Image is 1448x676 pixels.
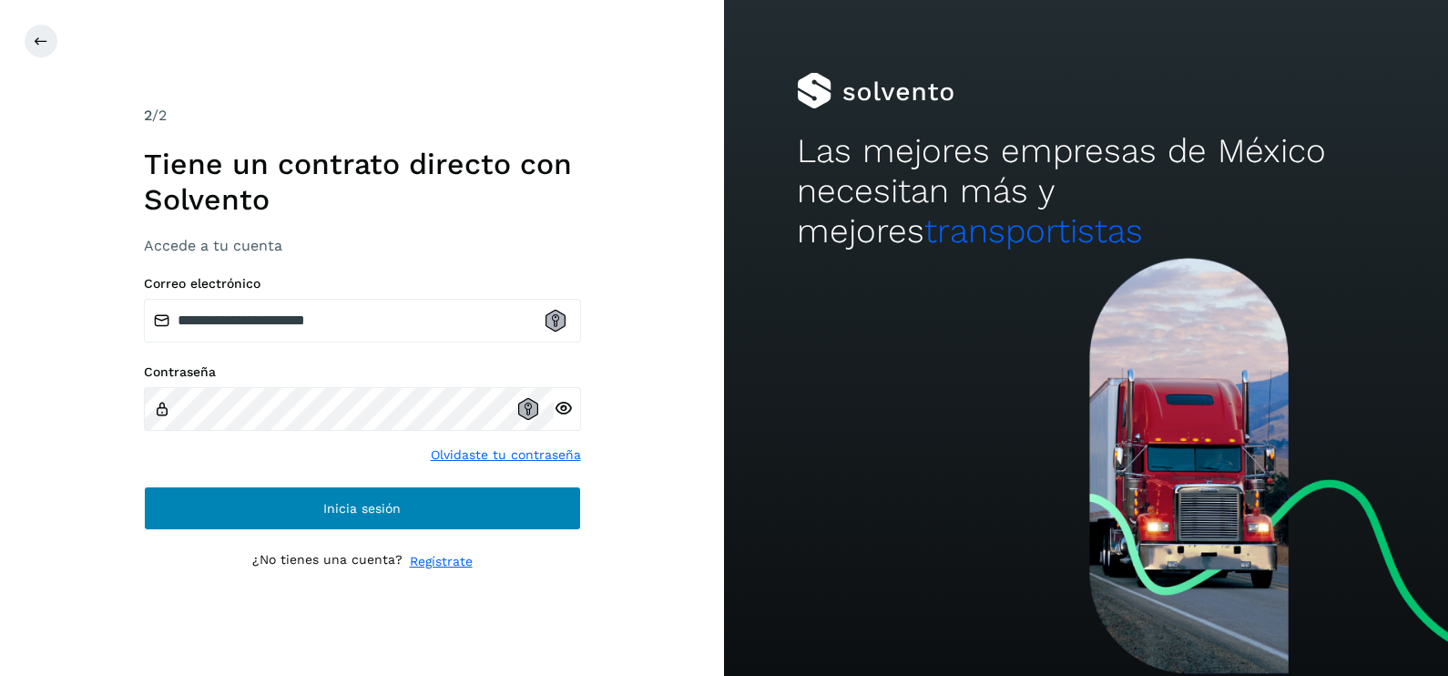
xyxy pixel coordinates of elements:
h1: Tiene un contrato directo con Solvento [144,147,581,217]
a: Regístrate [410,552,473,571]
span: transportistas [924,211,1143,251]
div: /2 [144,105,581,127]
span: Inicia sesión [323,502,401,515]
p: ¿No tienes una cuenta? [252,552,403,571]
button: Inicia sesión [144,487,581,530]
h2: Las mejores empresas de México necesitan más y mejores [797,131,1376,252]
span: 2 [144,107,152,124]
h3: Accede a tu cuenta [144,237,581,254]
a: Olvidaste tu contraseña [431,446,581,465]
label: Correo electrónico [144,276,581,292]
label: Contraseña [144,364,581,380]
